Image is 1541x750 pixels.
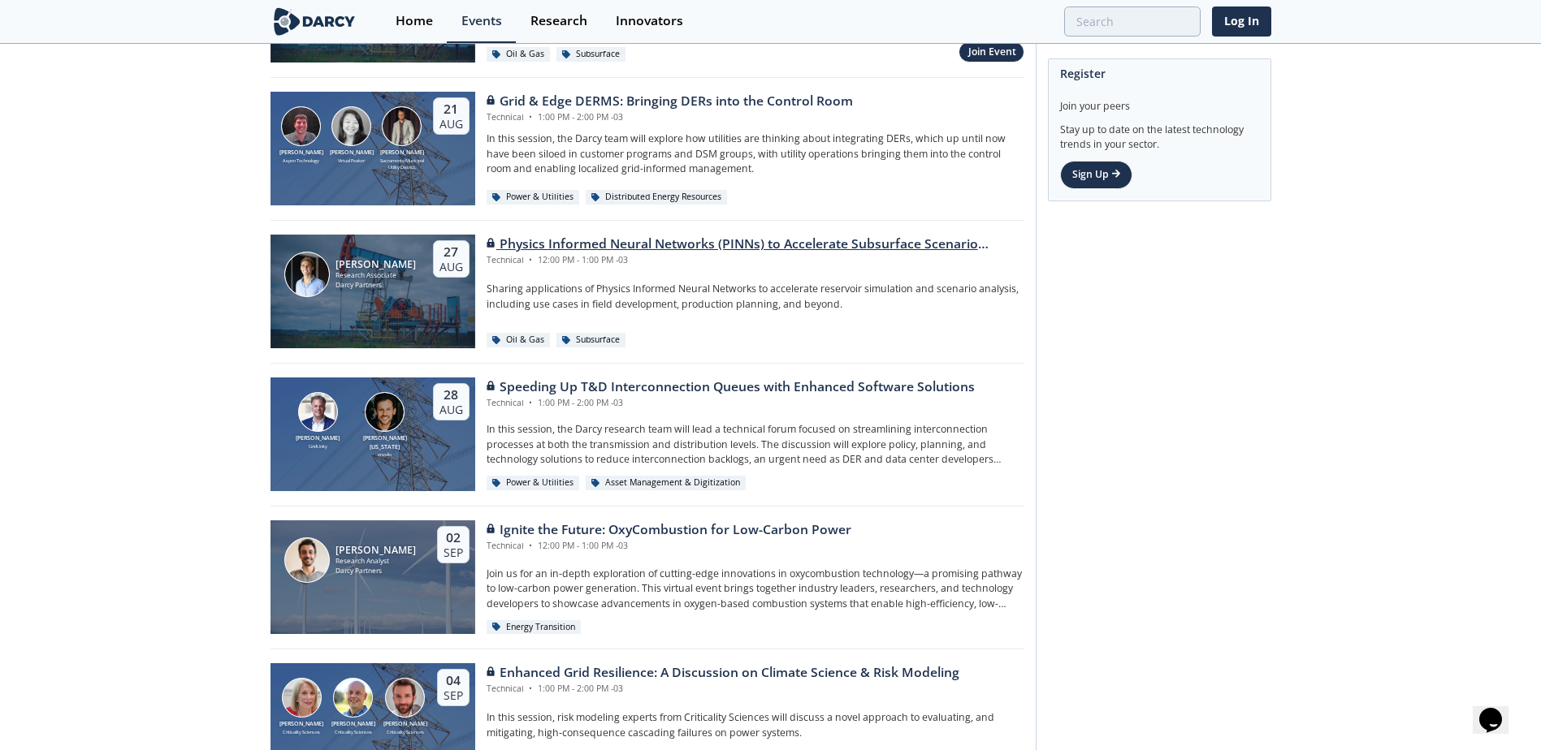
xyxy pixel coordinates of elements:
div: Criticality Sciences [276,729,328,735]
div: envelio [360,451,410,458]
div: 21 [439,101,463,118]
img: Brian Fitzsimons [298,392,338,432]
span: • [526,111,535,123]
div: Technical 1:00 PM - 2:00 PM -03 [487,397,975,410]
div: Asset Management & Digitization [586,476,747,490]
p: In this session, risk modeling experts from Criticality Sciences will discuss a novel approach to... [487,710,1024,740]
div: [PERSON_NAME] [335,259,416,270]
p: Sharing applications of Physics Informed Neural Networks to accelerate reservoir simulation and s... [487,282,1024,312]
a: Brian Fitzsimons [PERSON_NAME] GridUnity Luigi Montana [PERSON_NAME][US_STATE] envelio 28 Aug Spe... [271,377,1024,491]
div: [PERSON_NAME] [276,149,327,157]
div: 27 [439,244,463,261]
div: Criticality Sciences [327,729,379,735]
a: Juan Mayol [PERSON_NAME] Research Associate Darcy Partners 27 Aug Physics Informed Neural Network... [271,235,1024,348]
div: Grid & Edge DERMS: Bringing DERs into the Control Room [487,92,853,111]
p: Join us for an in-depth exploration of cutting-edge innovations in oxycombustion technology—a pro... [487,567,1024,611]
img: Luigi Montana [365,392,405,432]
div: Oil & Gas [487,47,551,62]
div: Home [396,15,433,28]
div: Subsurface [556,333,626,347]
div: Aug [439,260,463,274]
input: Advanced Search [1064,6,1201,37]
div: GridUnity [292,443,343,450]
div: [PERSON_NAME] [335,545,416,556]
div: Join your peers [1060,88,1259,114]
img: logo-wide.svg [271,7,359,36]
img: Susan Ginsburg [282,678,322,718]
img: Ross Dakin [385,678,425,718]
div: Ignite the Future: OxyCombustion for Low-Carbon Power [487,520,851,540]
div: Sep [444,545,463,560]
img: Yevgeniy Postnov [382,106,422,146]
div: 04 [444,673,463,689]
div: [PERSON_NAME] [327,720,379,729]
div: Technical 1:00 PM - 2:00 PM -03 [487,683,959,696]
div: Research Analyst [335,556,416,567]
div: [PERSON_NAME] [379,720,431,729]
div: Technical 12:00 PM - 1:00 PM -03 [487,254,1024,267]
div: Aspen Technology [276,157,327,164]
div: Innovators [616,15,683,28]
div: Criticality Sciences [379,729,431,735]
div: Sacramento Municipal Utility District. [377,157,427,171]
span: • [526,254,535,265]
img: Nicolas Lassalle [284,537,330,583]
div: Power & Utilities [487,190,580,205]
div: Aug [439,403,463,417]
div: Sep [444,688,463,703]
div: Technical 1:00 PM - 2:00 PM -03 [487,111,853,124]
div: Darcy Partners [335,566,416,576]
img: Juan Mayol [284,252,330,297]
div: Aug [439,117,463,131]
div: Oil & Gas [487,333,551,347]
span: • [526,540,535,551]
div: Darcy Partners [335,280,416,291]
img: Ben Ruddell [333,678,373,718]
div: [PERSON_NAME] [276,720,328,729]
div: Events [461,15,502,28]
span: • [526,397,535,408]
div: Distributed Energy Resources [586,190,728,205]
div: 02 [444,530,463,546]
div: Join Event [968,45,1016,59]
button: Join Event [959,41,1024,63]
div: Stay up to date on the latest technology trends in your sector. [1060,114,1259,152]
div: Subsurface [556,47,626,62]
p: In this session, the Darcy team will explore how utilities are thinking about integrating DERs, w... [487,131,1024,176]
iframe: chat widget [1473,685,1525,734]
div: [PERSON_NAME] [292,434,343,443]
div: Virtual Peaker [327,157,377,164]
div: [PERSON_NAME][US_STATE] [360,434,410,451]
div: Power & Utilities [487,476,580,490]
p: In this session, the Darcy research team will lead a technical forum focused on streamlining inte... [487,422,1024,467]
span: • [526,683,535,694]
div: Physics Informed Neural Networks (PINNs) to Accelerate Subsurface Scenario Analysis [487,235,1024,254]
div: Research [530,15,587,28]
div: Technical 12:00 PM - 1:00 PM -03 [487,540,851,553]
img: Brenda Chew [331,106,371,146]
div: 28 [439,387,463,403]
div: Register [1060,59,1259,88]
div: [PERSON_NAME] [327,149,377,157]
a: Nicolas Lassalle [PERSON_NAME] Research Analyst Darcy Partners 02 Sep Ignite the Future: OxyCombu... [271,520,1024,634]
a: Log In [1212,6,1271,37]
div: Research Associate [335,270,416,281]
div: Enhanced Grid Resilience: A Discussion on Climate Science & Risk Modeling [487,663,959,683]
a: Jonathan Curtis [PERSON_NAME] Aspen Technology Brenda Chew [PERSON_NAME] Virtual Peaker Yevgeniy ... [271,92,1024,205]
div: Energy Transition [487,620,582,635]
div: Speeding Up T&D Interconnection Queues with Enhanced Software Solutions [487,377,975,397]
div: [PERSON_NAME] [377,149,427,157]
img: Jonathan Curtis [281,106,321,146]
a: Sign Up [1060,161,1132,188]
